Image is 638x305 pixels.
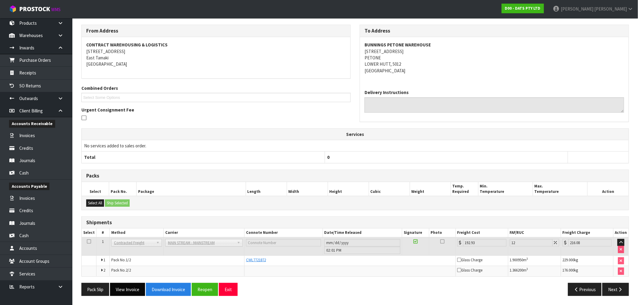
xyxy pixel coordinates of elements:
[561,266,613,276] td: kg
[463,239,507,247] input: Freight Cost
[365,42,624,74] address: [STREET_ADDRESS] PETONE LOWER HUTT, 5012 [GEOGRAPHIC_DATA]
[9,183,49,190] span: Accounts Payable
[81,20,629,300] span: Ship
[613,228,629,237] th: Action
[588,182,629,196] th: Action
[19,5,50,13] span: ProStock
[81,107,134,113] label: Urgent Consignment Fee
[478,182,533,196] th: Min. Temperature
[82,228,96,237] th: Select
[81,283,109,296] button: Pack Slip
[594,6,627,12] span: [PERSON_NAME]
[505,6,541,11] strong: D00 - DATS PTY LTD
[86,220,624,225] h3: Shipments
[82,129,629,140] th: Services
[51,7,61,12] small: WMS
[328,182,369,196] th: Height
[508,228,561,237] th: FAF/RUC
[9,120,55,127] span: Accounts Receivable
[136,182,246,196] th: Package
[86,28,346,34] h3: From Address
[126,257,131,263] span: 1/2
[568,283,602,296] button: Previous
[602,283,629,296] button: Next
[103,268,105,273] span: 2
[457,268,483,273] span: Glass Charge
[451,182,478,196] th: Temp. Required
[81,85,118,91] label: Combined Orders
[109,266,244,276] td: Pack No.
[527,257,528,261] sup: 3
[86,173,624,179] h3: Packs
[110,283,145,296] button: View Invoice
[246,182,287,196] th: Length
[164,228,245,237] th: Carrier
[96,228,110,237] th: #
[563,257,574,263] span: 229.000
[82,140,629,152] td: No services added to sales order.
[246,257,266,263] span: CWL7721872
[510,239,553,247] input: Freight Adjustment
[219,283,238,296] button: Exit
[410,182,451,196] th: Weight
[508,256,561,266] td: m
[109,182,137,196] th: Pack No.
[287,182,328,196] th: Width
[365,42,431,48] strong: BUNNINGS PETONE WAREHOUSE
[502,4,544,13] a: D00 - DATS PTY LTD
[561,256,613,266] td: kg
[246,239,321,247] input: Connote Number
[86,200,104,207] button: Select All
[114,239,154,247] span: Contracted Freight
[369,182,410,196] th: Cubic
[510,257,523,263] span: 1.900950
[146,283,191,296] button: Download Invoice
[402,228,429,237] th: Signature
[126,268,131,273] span: 2/2
[561,6,593,12] span: [PERSON_NAME]
[86,42,346,68] address: [STREET_ADDRESS] East Tamaki [GEOGRAPHIC_DATA]
[527,267,528,271] sup: 3
[568,239,612,247] input: Freight Charge
[508,266,561,276] td: m
[9,5,17,13] img: cube-alt.png
[109,228,163,237] th: Method
[103,257,105,263] span: 1
[82,152,325,163] th: Total
[510,268,523,273] span: 1.366200
[109,256,244,266] td: Pack No.
[192,283,218,296] button: Reopen
[168,239,235,247] span: MAIN STREAM - MAINSTREAM
[365,89,409,96] label: Delivery Instructions
[563,268,574,273] span: 176.000
[365,28,624,34] h3: To Address
[456,228,508,237] th: Freight Cost
[86,42,168,48] strong: CONTRACT WAREHOUSING & LOGISTICS
[82,182,109,196] th: Select
[323,228,402,237] th: Date/Time Released
[429,228,456,237] th: Photo
[327,154,330,160] span: 0
[457,257,483,263] span: Glass Charge
[561,228,613,237] th: Freight Charge
[102,239,104,244] span: 1
[533,182,588,196] th: Max. Temperature
[105,200,130,207] button: Ship Selected
[245,228,323,237] th: Connote Number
